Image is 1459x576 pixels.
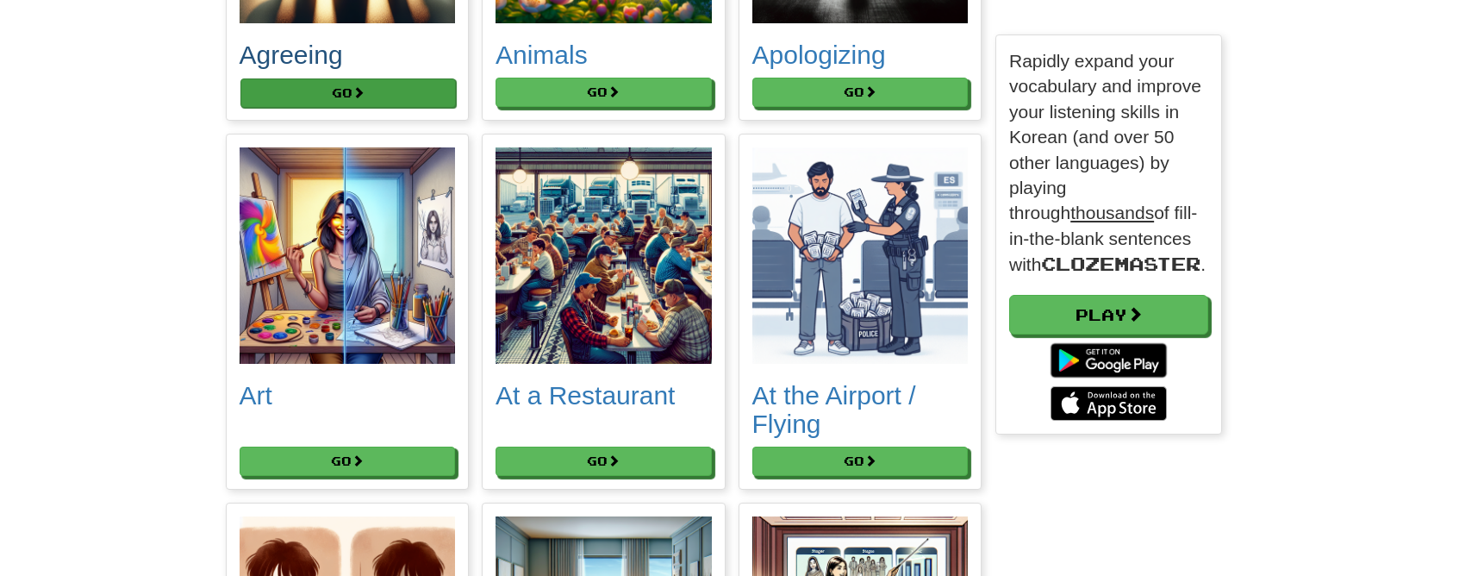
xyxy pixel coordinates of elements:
[752,41,969,69] h2: Apologizing
[1009,295,1208,335] a: Play
[1009,48,1208,278] p: Rapidly expand your vocabulary and improve your listening skills in Korean (and over 50 other lan...
[752,147,969,364] img: ed879d81-9d1d-42fd-94bc-77c05e126e18.small.png
[1041,253,1200,274] span: Clozemaster
[496,147,712,476] a: At a Restaurant Go
[240,147,456,476] a: Art Go
[752,147,969,476] a: At the Airport / Flying Go
[496,447,712,476] button: Go
[752,447,969,476] button: Go
[496,147,712,364] img: b02bfe84-1676-4ba6-ac08-fb3cc21fefeb.small.png
[496,78,712,107] button: Go
[240,147,456,364] img: 90d9eb03-5de1-46db-bc0c-6f254ab15280.small.png
[240,78,457,108] button: Go
[240,447,456,476] button: Go
[496,381,712,410] h2: At a Restaurant
[240,381,456,410] h2: Art
[1070,203,1154,222] u: thousands
[752,78,969,107] button: Go
[1042,335,1175,386] img: Get it on Google Play
[1051,386,1167,421] img: Download_on_the_App_Store_Badge_US-UK_135x40-25178aeef6eb6b83b96f5f2d004eda3bffbb37122de64afbaef7...
[240,41,456,69] h2: Agreeing
[752,381,969,438] h2: At the Airport / Flying
[496,41,712,69] h2: Animals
